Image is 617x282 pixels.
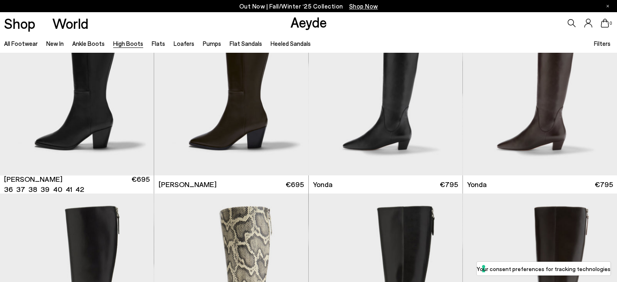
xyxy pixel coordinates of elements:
[152,40,165,47] a: Flats
[4,16,35,30] a: Shop
[4,184,81,194] ul: variant
[595,179,613,189] span: €795
[41,184,49,194] li: 39
[159,179,217,189] span: [PERSON_NAME]
[594,40,611,47] span: Filters
[72,40,105,47] a: Ankle Boots
[65,184,72,194] li: 41
[75,184,84,194] li: 42
[477,262,611,276] button: Your consent preferences for tracking technologies
[131,174,150,194] span: €695
[154,175,308,194] a: [PERSON_NAME] €695
[4,174,62,184] span: [PERSON_NAME]
[174,40,194,47] a: Loafers
[28,184,37,194] li: 38
[53,184,62,194] li: 40
[52,16,88,30] a: World
[113,40,143,47] a: High Boots
[271,40,311,47] a: Heeled Sandals
[4,40,38,47] a: All Footwear
[309,175,462,194] a: Yonda €795
[477,265,611,273] label: Your consent preferences for tracking technologies
[239,1,378,11] p: Out Now | Fall/Winter ‘25 Collection
[349,2,378,10] span: Navigate to /collections/new-in
[4,184,13,194] li: 36
[286,179,304,189] span: €695
[467,179,487,189] span: Yonda
[46,40,64,47] a: New In
[230,40,262,47] a: Flat Sandals
[16,184,25,194] li: 37
[601,19,609,28] a: 0
[609,21,613,26] span: 0
[440,179,458,189] span: €795
[203,40,221,47] a: Pumps
[290,13,327,30] a: Aeyde
[463,175,617,194] a: Yonda €795
[313,179,333,189] span: Yonda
